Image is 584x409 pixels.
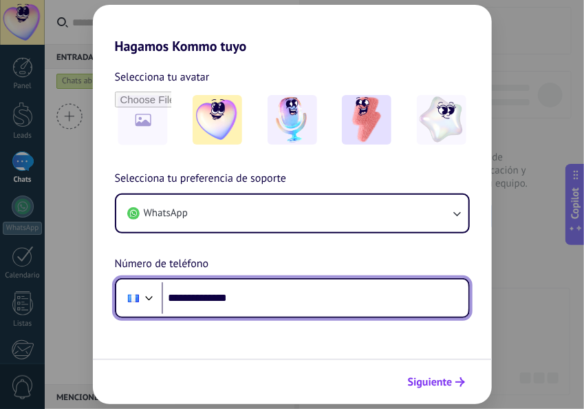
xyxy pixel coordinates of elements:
img: -3.jpeg [342,95,391,145]
span: Número de teléfono [115,255,209,273]
div: Guatemala: + 502 [120,284,147,313]
button: Siguiente [402,370,471,394]
span: Selecciona tu avatar [115,68,210,86]
h2: Hagamos Kommo tuyo [93,5,492,54]
span: Selecciona tu preferencia de soporte [115,170,287,188]
img: -2.jpeg [268,95,317,145]
span: WhatsApp [144,207,188,220]
button: WhatsApp [116,195,468,232]
span: Siguiente [408,377,453,387]
img: -4.jpeg [417,95,466,145]
img: -1.jpeg [193,95,242,145]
